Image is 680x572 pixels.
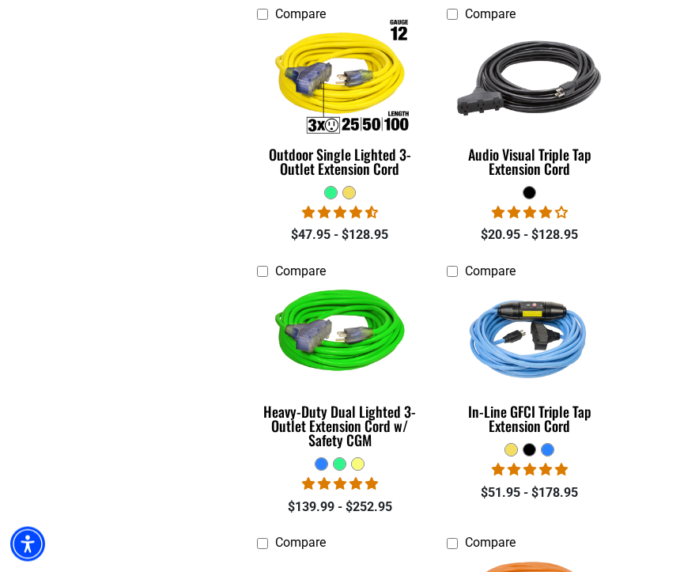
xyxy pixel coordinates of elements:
span: Compare [465,264,516,279]
span: Compare [275,7,326,22]
div: Accessibility Menu [10,527,45,562]
img: Light Blue [446,262,614,412]
span: Compare [465,536,516,551]
div: Audio Visual Triple Tap Extension Cord [447,148,613,176]
span: Compare [275,264,326,279]
span: 3.75 stars [492,206,568,221]
img: black [446,5,614,155]
div: Outdoor Single Lighted 3-Outlet Extension Cord [257,148,423,176]
img: neon green [256,262,424,412]
a: black Audio Visual Triple Tap Extension Cord [447,30,613,186]
div: $47.95 - $128.95 [257,226,423,245]
span: Compare [275,536,326,551]
a: neon green Heavy-Duty Dual Lighted 3-Outlet Extension Cord w/ Safety CGM [257,287,423,457]
a: Outdoor Single Lighted 3-Outlet Extension Cord Outdoor Single Lighted 3-Outlet Extension Cord [257,30,423,186]
a: Light Blue In-Line GFCI Triple Tap Extension Cord [447,287,613,443]
div: $139.99 - $252.95 [257,498,423,517]
img: Outdoor Single Lighted 3-Outlet Extension Cord [256,5,424,155]
span: Compare [465,7,516,22]
div: Heavy-Duty Dual Lighted 3-Outlet Extension Cord w/ Safety CGM [257,405,423,448]
span: 5.00 stars [492,463,568,478]
div: $51.95 - $178.95 [447,484,613,503]
div: In-Line GFCI Triple Tap Extension Cord [447,405,613,434]
div: $20.95 - $128.95 [447,226,613,245]
span: 4.92 stars [302,477,378,492]
span: 4.64 stars [302,206,378,221]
